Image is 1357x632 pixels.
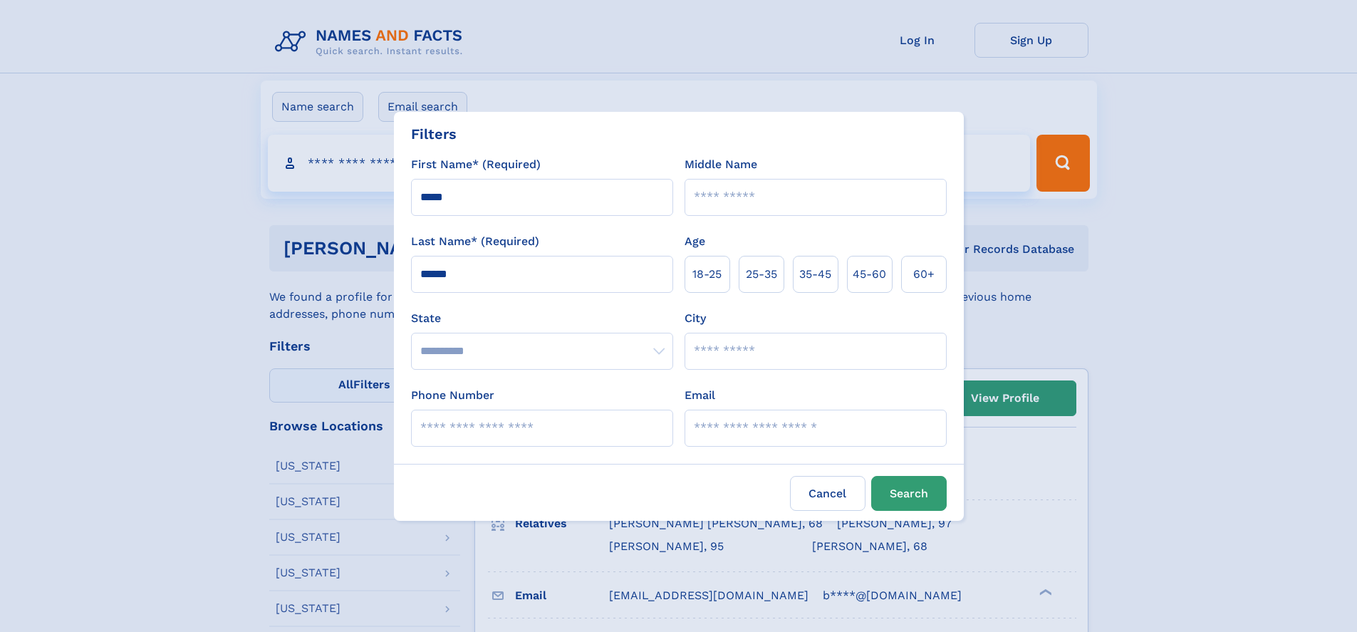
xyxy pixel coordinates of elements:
span: 35‑45 [799,266,831,283]
label: City [685,310,706,327]
label: Phone Number [411,387,494,404]
span: 60+ [913,266,935,283]
label: Middle Name [685,156,757,173]
label: Last Name* (Required) [411,233,539,250]
span: 18‑25 [692,266,722,283]
label: First Name* (Required) [411,156,541,173]
label: Age [685,233,705,250]
div: Filters [411,123,457,145]
label: Cancel [790,476,865,511]
span: 25‑35 [746,266,777,283]
label: State [411,310,673,327]
span: 45‑60 [853,266,886,283]
button: Search [871,476,947,511]
label: Email [685,387,715,404]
